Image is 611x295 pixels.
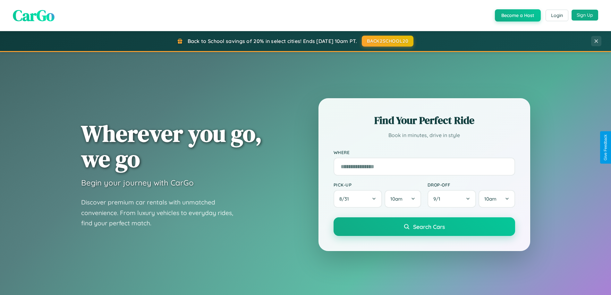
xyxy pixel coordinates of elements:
span: 10am [484,196,496,202]
button: 8/31 [334,190,382,208]
span: 8 / 31 [339,196,352,202]
button: 10am [479,190,515,208]
label: Drop-off [428,182,515,187]
p: Discover premium car rentals with unmatched convenience. From luxury vehicles to everyday rides, ... [81,197,242,229]
button: Become a Host [495,9,541,22]
span: CarGo [13,5,55,26]
button: Search Cars [334,217,515,236]
span: Back to School savings of 20% in select cities! Ends [DATE] 10am PT. [188,38,357,44]
span: 10am [390,196,403,202]
span: Search Cars [413,223,445,230]
label: Pick-up [334,182,421,187]
button: Sign Up [572,10,598,21]
div: Give Feedback [603,134,608,161]
button: 9/1 [428,190,476,208]
span: 9 / 1 [433,196,444,202]
p: Book in minutes, drive in style [334,131,515,140]
button: Login [546,10,568,21]
h2: Find Your Perfect Ride [334,113,515,127]
button: 10am [385,190,421,208]
h1: Wherever you go, we go [81,121,262,171]
button: BACK2SCHOOL20 [362,36,413,47]
h3: Begin your journey with CarGo [81,178,194,187]
label: Where [334,150,515,155]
